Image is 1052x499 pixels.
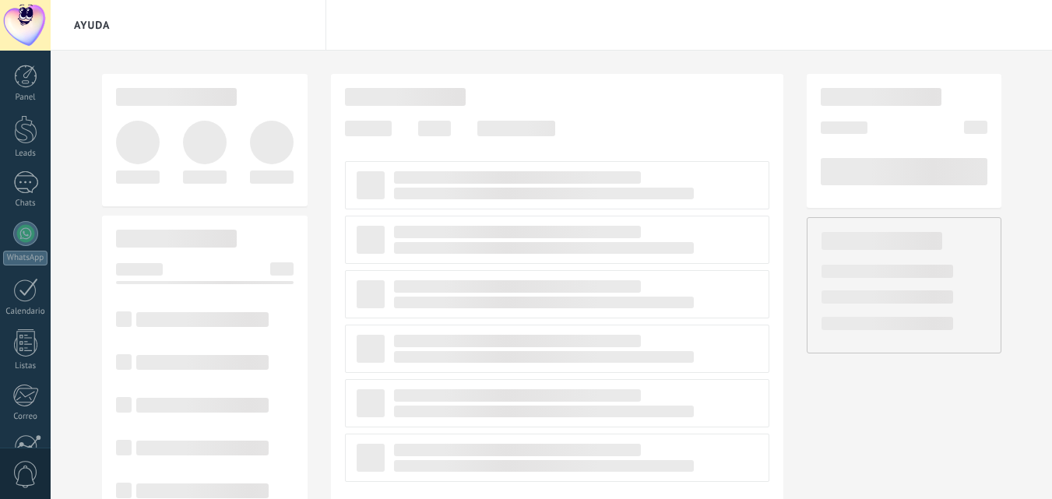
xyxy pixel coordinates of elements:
div: WhatsApp [3,251,47,265]
div: Chats [3,199,48,209]
div: Calendario [3,307,48,317]
div: Panel [3,93,48,103]
div: Correo [3,412,48,422]
div: Leads [3,149,48,159]
div: Listas [3,361,48,371]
